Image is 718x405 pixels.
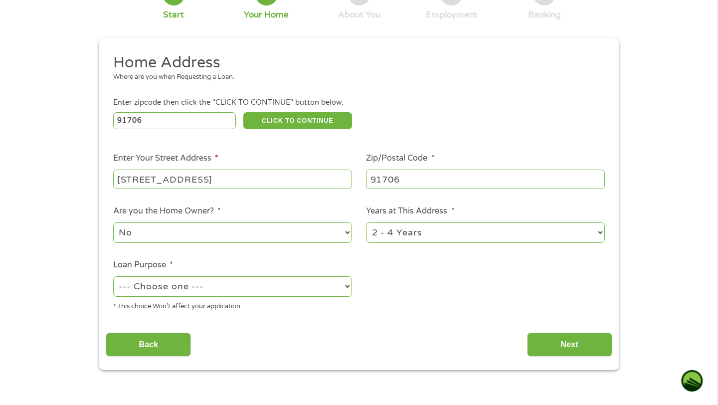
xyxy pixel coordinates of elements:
button: CLICK TO CONTINUE [243,112,352,129]
label: Enter Your Street Address [113,153,218,164]
div: About You [338,9,380,20]
label: Zip/Postal Code [366,153,434,164]
label: Loan Purpose [113,260,173,270]
input: Back [106,333,191,357]
input: Next [527,333,612,357]
div: Your Home [244,9,289,20]
div: Employment [426,9,478,20]
div: * This choice Won’t affect your application [113,298,352,312]
label: Are you the Home Owner? [113,206,221,216]
input: Enter Zipcode (e.g 01510) [113,112,236,129]
input: 1 Main Street [113,170,352,189]
div: Banking [528,9,561,20]
h2: Home Address [113,53,598,73]
div: Where are you when Requesting a Loan. [113,72,598,82]
div: Start [163,9,184,20]
label: Years at This Address [366,206,454,216]
div: Enter zipcode then click the "CLICK TO CONTINUE" button below. [113,97,605,108]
